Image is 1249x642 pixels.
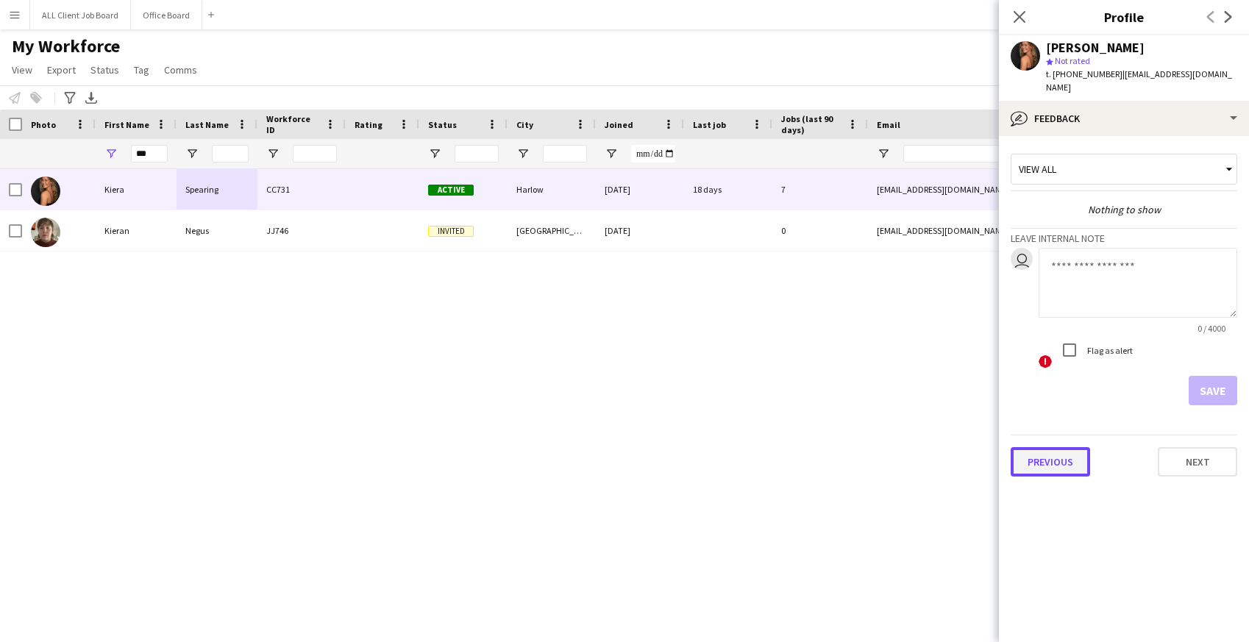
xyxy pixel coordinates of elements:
[355,119,382,130] span: Rating
[31,218,60,247] img: Kieran Negus
[1011,232,1237,245] h3: Leave internal note
[104,119,149,130] span: First Name
[47,63,76,76] span: Export
[41,60,82,79] a: Export
[12,63,32,76] span: View
[605,147,618,160] button: Open Filter Menu
[508,169,596,210] div: Harlow
[684,169,772,210] div: 18 days
[212,145,249,163] input: Last Name Filter Input
[96,169,177,210] div: Kiera
[104,147,118,160] button: Open Filter Menu
[877,119,900,130] span: Email
[428,147,441,160] button: Open Filter Menu
[693,119,726,130] span: Last job
[508,210,596,251] div: [GEOGRAPHIC_DATA]
[128,60,155,79] a: Tag
[999,101,1249,136] div: Feedback
[772,210,868,251] div: 0
[516,147,530,160] button: Open Filter Menu
[31,119,56,130] span: Photo
[543,145,587,163] input: City Filter Input
[82,89,100,107] app-action-btn: Export XLSX
[455,145,499,163] input: Status Filter Input
[428,226,474,237] span: Invited
[131,145,168,163] input: First Name Filter Input
[877,147,890,160] button: Open Filter Menu
[131,1,202,29] button: Office Board
[266,147,280,160] button: Open Filter Menu
[868,169,1162,210] div: [EMAIL_ADDRESS][DOMAIN_NAME]
[1046,68,1122,79] span: t. [PHONE_NUMBER]
[596,210,684,251] div: [DATE]
[96,210,177,251] div: Kieran
[1055,55,1090,66] span: Not rated
[516,119,533,130] span: City
[158,60,203,79] a: Comms
[772,169,868,210] div: 7
[781,113,841,135] span: Jobs (last 90 days)
[257,169,346,210] div: CC731
[185,147,199,160] button: Open Filter Menu
[177,169,257,210] div: Spearing
[1011,447,1090,477] button: Previous
[134,63,149,76] span: Tag
[164,63,197,76] span: Comms
[185,119,229,130] span: Last Name
[868,210,1162,251] div: [EMAIL_ADDRESS][DOMAIN_NAME]
[6,60,38,79] a: View
[631,145,675,163] input: Joined Filter Input
[999,7,1249,26] h3: Profile
[903,145,1153,163] input: Email Filter Input
[177,210,257,251] div: Negus
[31,176,60,206] img: Kiera Spearing
[1011,203,1237,216] div: Nothing to show
[1186,323,1237,334] span: 0 / 4000
[596,169,684,210] div: [DATE]
[1039,355,1052,368] span: !
[1046,41,1145,54] div: [PERSON_NAME]
[257,210,346,251] div: JJ746
[605,119,633,130] span: Joined
[61,89,79,107] app-action-btn: Advanced filters
[85,60,125,79] a: Status
[90,63,119,76] span: Status
[1046,68,1232,93] span: | [EMAIL_ADDRESS][DOMAIN_NAME]
[1158,447,1237,477] button: Next
[1084,345,1133,356] label: Flag as alert
[293,145,337,163] input: Workforce ID Filter Input
[1019,163,1056,176] span: View all
[428,185,474,196] span: Active
[30,1,131,29] button: ALL Client Job Board
[12,35,120,57] span: My Workforce
[428,119,457,130] span: Status
[266,113,319,135] span: Workforce ID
